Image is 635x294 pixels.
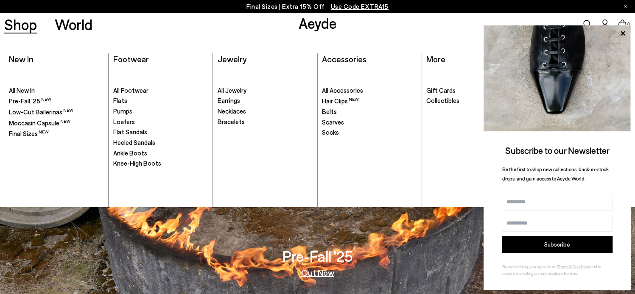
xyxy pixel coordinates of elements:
a: Pumps [113,107,208,116]
a: More [426,54,445,64]
a: Collectibles [426,97,522,105]
span: Moccasin Capsule [9,119,70,127]
span: Bracelets [218,118,245,125]
a: Final Sizes [9,129,104,138]
span: Scarves [322,118,344,126]
span: All Footwear [113,86,148,94]
a: Loafers [113,118,208,126]
a: Flats [113,97,208,105]
span: Flats [113,97,127,104]
a: Low-Cut Ballerinas [9,108,104,116]
a: Belts [322,108,417,116]
span: All Jewelry [218,86,246,94]
a: Hair Clips [322,97,417,105]
a: Knee-High Boots [113,159,208,168]
span: Gift Cards [426,86,456,94]
a: Scarves [322,118,417,127]
span: Knee-High Boots [113,159,161,167]
a: World [55,17,92,32]
span: Socks [322,128,339,136]
a: Socks [322,128,417,137]
a: Out Now [301,268,334,277]
p: Final Sizes | Extra 15% Off [246,1,389,12]
h3: Pre-Fall '25 [283,249,353,263]
span: 0 [627,22,631,27]
a: Ankle Boots [113,149,208,158]
a: Necklaces [218,107,313,116]
span: Low-Cut Ballerinas [9,108,73,116]
a: Bracelets [218,118,313,126]
a: Terms & Conditions [557,264,590,269]
a: All Footwear [113,86,208,95]
a: Jewelry [218,54,246,64]
span: Be the first to shop new collections, back-in-stock drops, and gain access to Aeyde World. [502,166,609,182]
a: New In [9,54,34,64]
a: All New In [9,86,104,95]
span: Navigate to /collections/ss25-final-sizes [331,3,389,10]
img: ca3f721fb6ff708a270709c41d776025.jpg [484,25,631,131]
a: Earrings [218,97,313,105]
a: Gift Cards [426,86,522,95]
a: Aeyde [299,14,337,32]
span: Hair Clips [322,97,359,105]
span: Heeled Sandals [113,139,155,146]
a: Moccasin Capsule [9,119,104,128]
span: Belts [322,108,337,115]
a: All Jewelry [218,86,313,95]
span: Pre-Fall '25 [9,97,51,105]
span: Loafers [113,118,135,125]
span: Final Sizes [9,130,49,137]
span: Subscribe to our Newsletter [505,145,610,155]
span: By subscribing, you agree to our [502,264,557,269]
a: All Accessories [322,86,417,95]
span: Ankle Boots [113,149,147,157]
a: Heeled Sandals [113,139,208,147]
span: Earrings [218,97,240,104]
button: Subscribe [502,236,613,253]
span: All Accessories [322,86,363,94]
a: Footwear [113,54,149,64]
span: All New In [9,86,35,94]
span: Flat Sandals [113,128,147,136]
a: Shop [4,17,37,32]
a: Flat Sandals [113,128,208,136]
span: Pumps [113,107,132,115]
span: Necklaces [218,107,246,115]
a: Pre-Fall '25 [9,97,104,105]
span: Collectibles [426,97,459,104]
a: Accessories [322,54,366,64]
a: 0 [618,19,627,29]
